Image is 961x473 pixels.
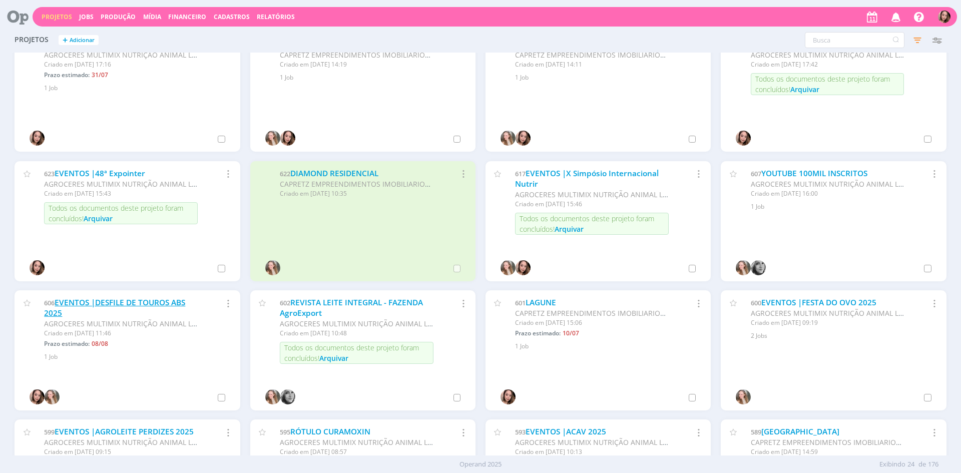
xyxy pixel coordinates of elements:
[751,308,914,318] span: AGROCERES MULTIMIX NUTRIÇÃO ANIMAL LTDA.
[751,202,934,211] div: 1 Job
[44,298,55,307] span: 606
[751,298,761,307] span: 600
[516,131,531,146] img: T
[751,179,914,189] span: AGROCERES MULTIMIX NUTRIÇÃO ANIMAL LTDA.
[515,447,669,456] div: Criado em [DATE] 10:13
[805,32,904,48] input: Busca
[751,50,914,60] span: AGROCERES MULTIMIX NUTRIÇÃO ANIMAL LTDA.
[214,13,250,21] span: Cadastros
[751,260,766,275] img: J
[44,60,198,69] div: Criado em [DATE] 17:16
[280,298,290,307] span: 602
[516,260,531,275] img: T
[55,168,145,179] a: EVENTOS |48ª Expointer
[736,131,751,146] img: T
[751,169,761,178] span: 607
[280,60,433,69] div: Criado em [DATE] 14:19
[15,36,49,44] span: Projetos
[751,60,904,69] div: Criado em [DATE] 17:42
[520,214,654,234] span: Todos os documentos deste projeto foram concluídos!
[501,389,516,404] img: T
[265,260,280,275] img: G
[751,437,919,447] span: CAPRETZ EMPREENDIMENTOS IMOBILIARIOS LTDA
[280,189,433,198] div: Criado em [DATE] 10:35
[44,427,55,436] span: 599
[44,329,198,338] div: Criado em [DATE] 11:46
[515,168,659,190] a: EVENTOS |X Simpósio Internacional Nutrir
[515,50,683,60] span: CAPRETZ EMPREENDIMENTOS IMOBILIARIOS LTDA
[280,427,290,436] span: 595
[751,427,761,436] span: 589
[515,169,526,178] span: 617
[30,260,45,275] img: T
[515,318,669,327] div: Criado em [DATE] 15:06
[44,297,185,319] a: EVENTOS |DESFILE DE TOUROS ABS 2025
[45,389,60,404] img: G
[515,427,526,436] span: 593
[211,13,253,21] button: Cadastros
[280,297,423,319] a: REVISTA LEITE INTEGRAL - FAZENDA AgroExport
[79,13,94,21] a: Jobs
[44,319,207,328] span: AGROCERES MULTIMIX NUTRIÇÃO ANIMAL LTDA.
[265,131,280,146] img: G
[526,297,556,308] a: LAGUNE
[907,459,914,469] span: 24
[70,37,95,44] span: Adicionar
[751,447,904,456] div: Criado em [DATE] 14:59
[280,169,290,178] span: 622
[290,168,378,179] a: DIAMOND RESIDENCIAL
[280,389,295,404] img: J
[515,190,678,199] span: AGROCERES MULTIMIX NUTRIÇÃO ANIMAL LTDA.
[140,13,164,21] button: Mídia
[254,13,298,21] button: Relatórios
[290,426,370,437] a: RÓTULO CURAMOXIN
[280,179,448,189] span: CAPRETZ EMPREENDIMENTOS IMOBILIARIOS LTDA
[265,389,280,404] img: G
[84,214,113,223] span: Arquivar
[44,84,228,93] div: 1 Job
[515,298,526,307] span: 601
[49,203,183,223] span: Todos os documentos deste projeto foram concluídos!
[280,329,433,338] div: Criado em [DATE] 10:48
[918,459,926,469] span: de
[928,459,938,469] span: 176
[101,13,136,21] a: Produção
[280,50,448,60] span: CAPRETZ EMPREENDIMENTOS IMOBILIARIOS LTDA
[98,13,139,21] button: Produção
[515,342,699,351] div: 1 Job
[790,85,819,94] span: Arquivar
[59,35,99,46] button: +Adicionar
[39,13,75,21] button: Projetos
[92,71,108,79] span: 31/07
[44,437,207,447] span: AGROCERES MULTIMIX NUTRIÇÃO ANIMAL LTDA.
[44,189,198,198] div: Criado em [DATE] 15:43
[515,308,683,318] span: CAPRETZ EMPREENDIMENTOS IMOBILIARIOS LTDA
[55,426,194,437] a: EVENTOS |AGROLEITE PERDIZES 2025
[165,13,209,21] button: Financeiro
[44,179,207,189] span: AGROCERES MULTIMIX NUTRIÇÃO ANIMAL LTDA.
[526,426,606,437] a: EVENTOS |ACAV 2025
[755,74,890,94] span: Todos os documentos deste projeto foram concluídos!
[44,71,90,79] span: Prazo estimado:
[555,224,584,234] span: Arquivar
[30,389,45,404] img: T
[515,329,561,337] span: Prazo estimado:
[257,13,295,21] a: Relatórios
[563,329,579,337] span: 10/07
[280,131,295,146] img: T
[44,50,207,60] span: AGROCERES MULTIMIX NUTRIÇÃO ANIMAL LTDA.
[515,73,699,82] div: 1 Job
[761,297,876,308] a: EVENTOS |FESTA DO OVO 2025
[44,339,90,348] span: Prazo estimado:
[280,437,443,447] span: AGROCERES MULTIMIX NUTRIÇÃO ANIMAL LTDA.
[44,447,198,456] div: Criado em [DATE] 09:15
[76,13,97,21] button: Jobs
[284,343,419,363] span: Todos os documentos deste projeto foram concluídos!
[751,189,904,198] div: Criado em [DATE] 16:00
[63,35,68,46] span: +
[92,339,108,348] span: 08/08
[879,459,905,469] span: Exibindo
[280,73,463,82] div: 1 Job
[938,11,950,23] img: T
[501,260,516,275] img: G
